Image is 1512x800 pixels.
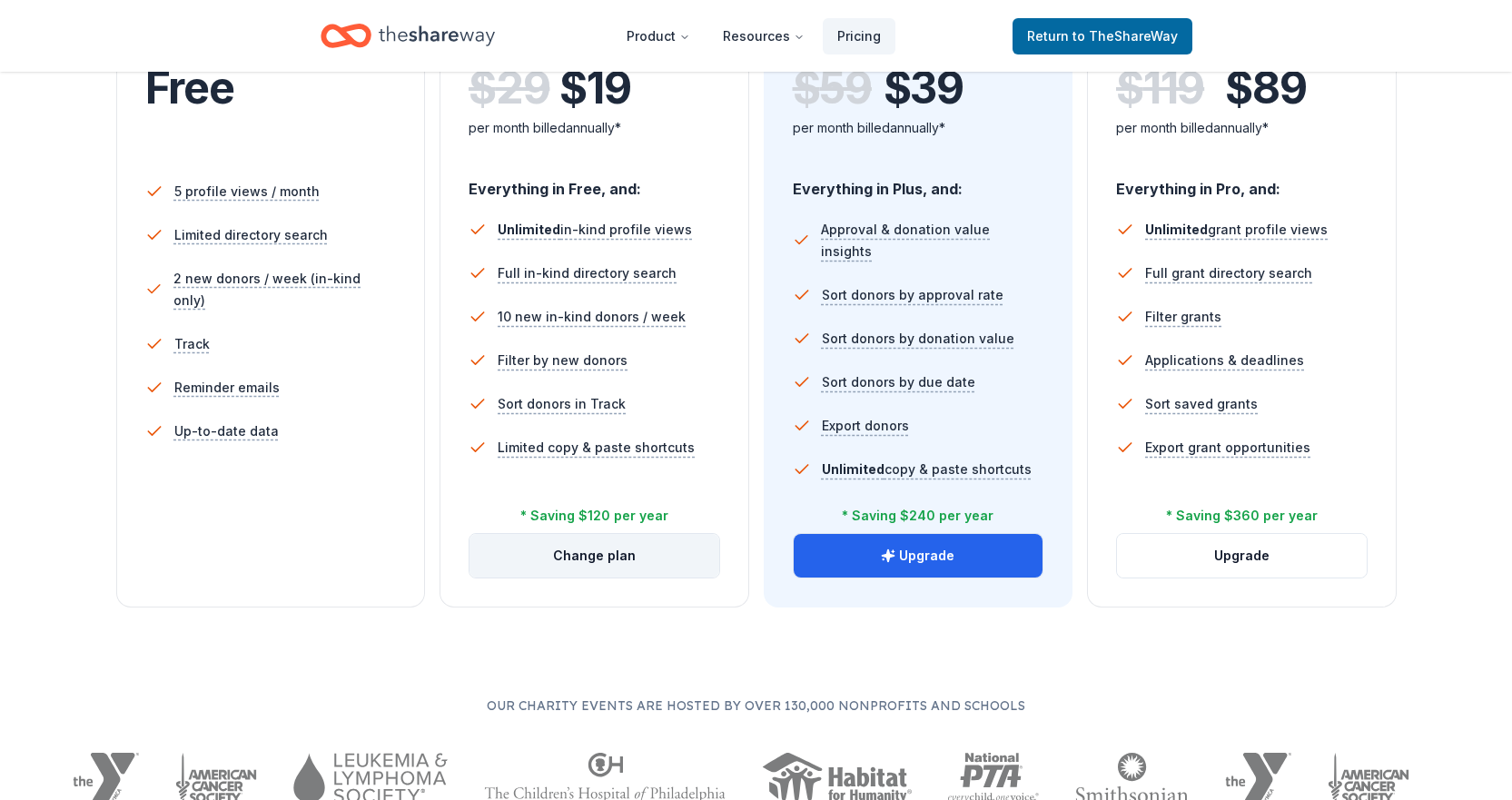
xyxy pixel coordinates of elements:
div: * Saving $240 per year [842,505,993,527]
nav: Main [612,15,895,57]
button: Upgrade [1117,534,1367,578]
span: Unlimited [822,461,884,477]
div: per month billed annually* [1116,117,1368,139]
span: Approval & donation value insights [821,219,1043,262]
a: Returnto TheShareWay [1013,18,1192,54]
div: * Saving $360 per year [1166,505,1318,527]
a: Home [321,15,495,57]
span: to TheShareWay [1072,28,1178,44]
span: Unlimited [1145,222,1208,237]
span: in-kind profile views [498,222,692,237]
span: Unlimited [498,222,560,237]
span: Return [1027,25,1178,47]
a: Pricing [823,18,895,54]
span: $ 19 [559,63,630,114]
span: grant profile views [1145,222,1328,237]
p: Our charity events are hosted by over 130,000 nonprofits and schools [73,695,1439,716]
span: Free [145,61,234,114]
button: Resources [708,18,819,54]
span: Applications & deadlines [1145,350,1304,371]
span: Full grant directory search [1145,262,1312,284]
span: 10 new in-kind donors / week [498,306,686,328]
span: Filter grants [1145,306,1221,328]
span: Export donors [822,415,909,437]
span: Full in-kind directory search [498,262,677,284]
div: Everything in Plus, and: [793,163,1044,201]
span: Export grant opportunities [1145,437,1310,459]
span: $ 89 [1225,63,1306,114]
span: 5 profile views / month [174,181,320,202]
span: $ 39 [884,63,964,114]
span: Limited copy & paste shortcuts [498,437,695,459]
span: Sort donors by due date [822,371,975,393]
div: Everything in Free, and: [469,163,720,201]
span: Filter by new donors [498,350,628,371]
div: * Saving $120 per year [520,505,668,527]
div: Everything in Pro, and: [1116,163,1368,201]
button: Upgrade [794,534,1043,578]
div: per month billed annually* [469,117,720,139]
span: Limited directory search [174,224,328,246]
span: Sort donors in Track [498,393,626,415]
button: Change plan [469,534,719,578]
button: Product [612,18,705,54]
span: Sort donors by approval rate [822,284,1003,306]
span: copy & paste shortcuts [822,461,1032,477]
span: Track [174,333,210,355]
span: 2 new donors / week (in-kind only) [173,268,396,311]
div: per month billed annually* [793,117,1044,139]
span: Up-to-date data [174,420,279,442]
span: Sort saved grants [1145,393,1258,415]
span: Reminder emails [174,377,280,399]
span: Sort donors by donation value [822,328,1014,350]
